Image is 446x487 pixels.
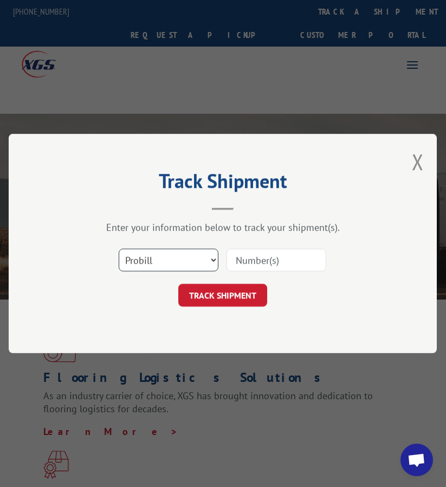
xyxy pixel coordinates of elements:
[63,173,383,194] h2: Track Shipment
[227,249,326,271] input: Number(s)
[412,147,424,176] button: Close modal
[400,444,433,476] div: Open chat
[63,221,383,233] div: Enter your information below to track your shipment(s).
[178,284,267,307] button: TRACK SHIPMENT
